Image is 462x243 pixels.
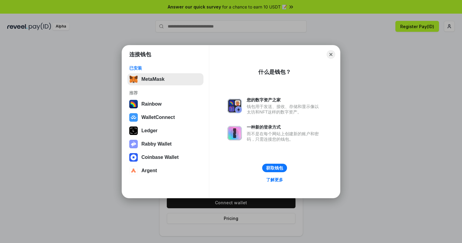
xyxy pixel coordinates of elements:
div: Coinbase Wallet [141,155,179,160]
div: 您的数字资产之家 [247,97,322,103]
button: MetaMask [127,73,203,85]
img: svg+xml,%3Csvg%20width%3D%2228%22%20height%3D%2228%22%20viewBox%3D%220%200%2028%2028%22%20fill%3D... [129,113,138,122]
button: Rainbow [127,98,203,110]
div: Ledger [141,128,157,133]
img: svg+xml,%3Csvg%20width%3D%2228%22%20height%3D%2228%22%20viewBox%3D%220%200%2028%2028%22%20fill%3D... [129,166,138,175]
button: Rabby Wallet [127,138,203,150]
div: MetaMask [141,77,164,82]
div: 已安装 [129,65,202,71]
div: Rabby Wallet [141,141,172,147]
div: 了解更多 [266,177,283,182]
div: Rainbow [141,101,162,107]
img: svg+xml,%3Csvg%20xmlns%3D%22http%3A%2F%2Fwww.w3.org%2F2000%2Fsvg%22%20fill%3D%22none%22%20viewBox... [227,126,242,140]
button: WalletConnect [127,111,203,123]
div: 推荐 [129,90,202,96]
button: Argent [127,165,203,177]
img: svg+xml,%3Csvg%20xmlns%3D%22http%3A%2F%2Fwww.w3.org%2F2000%2Fsvg%22%20width%3D%2228%22%20height%3... [129,126,138,135]
div: 获取钱包 [266,165,283,171]
button: Close [327,50,335,59]
div: Argent [141,168,157,173]
button: 获取钱包 [262,164,287,172]
img: svg+xml,%3Csvg%20width%3D%2228%22%20height%3D%2228%22%20viewBox%3D%220%200%2028%2028%22%20fill%3D... [129,153,138,162]
img: svg+xml,%3Csvg%20fill%3D%22none%22%20height%3D%2233%22%20viewBox%3D%220%200%2035%2033%22%20width%... [129,75,138,84]
a: 了解更多 [262,176,287,184]
div: 一种新的登录方式 [247,124,322,130]
img: svg+xml,%3Csvg%20width%3D%22120%22%20height%3D%22120%22%20viewBox%3D%220%200%20120%20120%22%20fil... [129,100,138,108]
div: 而不是在每个网站上创建新的账户和密码，只需连接您的钱包。 [247,131,322,142]
img: svg+xml,%3Csvg%20xmlns%3D%22http%3A%2F%2Fwww.w3.org%2F2000%2Fsvg%22%20fill%3D%22none%22%20viewBox... [227,99,242,113]
div: 什么是钱包？ [258,68,291,76]
button: Ledger [127,125,203,137]
button: Coinbase Wallet [127,151,203,163]
div: 钱包用于发送、接收、存储和显示像以太坊和NFT这样的数字资产。 [247,104,322,115]
div: WalletConnect [141,115,175,120]
img: svg+xml,%3Csvg%20xmlns%3D%22http%3A%2F%2Fwww.w3.org%2F2000%2Fsvg%22%20fill%3D%22none%22%20viewBox... [129,140,138,148]
h1: 连接钱包 [129,51,151,58]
